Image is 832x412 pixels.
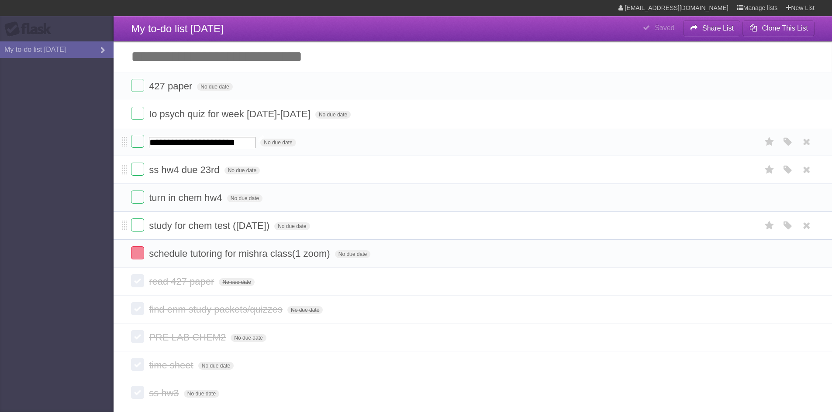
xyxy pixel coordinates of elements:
[131,218,144,232] label: Done
[315,111,351,119] span: No due date
[149,220,272,231] span: study for chem test ([DATE])
[224,167,260,174] span: No due date
[274,222,310,230] span: No due date
[335,250,370,258] span: No due date
[149,109,313,119] span: Io psych quiz for week [DATE]-[DATE]
[131,274,144,287] label: Done
[702,24,734,32] b: Share List
[131,79,144,92] label: Done
[149,81,194,92] span: 427 paper
[198,362,234,370] span: No due date
[149,304,285,315] span: find enm study packets/quizzes
[761,218,778,233] label: Star task
[761,163,778,177] label: Star task
[761,135,778,149] label: Star task
[131,23,224,34] span: My to-do list [DATE]
[131,358,144,371] label: Done
[149,332,228,343] span: PRE LAB CHEM2
[184,390,219,398] span: No due date
[287,306,323,314] span: No due date
[149,388,181,398] span: ss hw3
[231,334,266,342] span: No due date
[227,194,262,202] span: No due date
[131,246,144,259] label: Done
[131,163,144,176] label: Done
[742,20,815,36] button: Clone This List
[131,191,144,204] label: Done
[197,83,232,91] span: No due date
[131,330,144,343] label: Done
[131,302,144,315] label: Done
[149,164,221,175] span: ss hw4 due 23rd
[683,20,741,36] button: Share List
[131,107,144,120] label: Done
[655,24,674,31] b: Saved
[4,21,57,37] div: Flask
[149,276,216,287] span: read 427 paper
[149,248,332,259] span: schedule tutoring for mishra class(1 zoom)
[131,135,144,148] label: Done
[131,386,144,399] label: Done
[219,278,254,286] span: No due date
[149,192,224,203] span: turn in chem hw4
[149,360,196,371] span: time sheet
[260,139,296,146] span: No due date
[762,24,808,32] b: Clone This List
